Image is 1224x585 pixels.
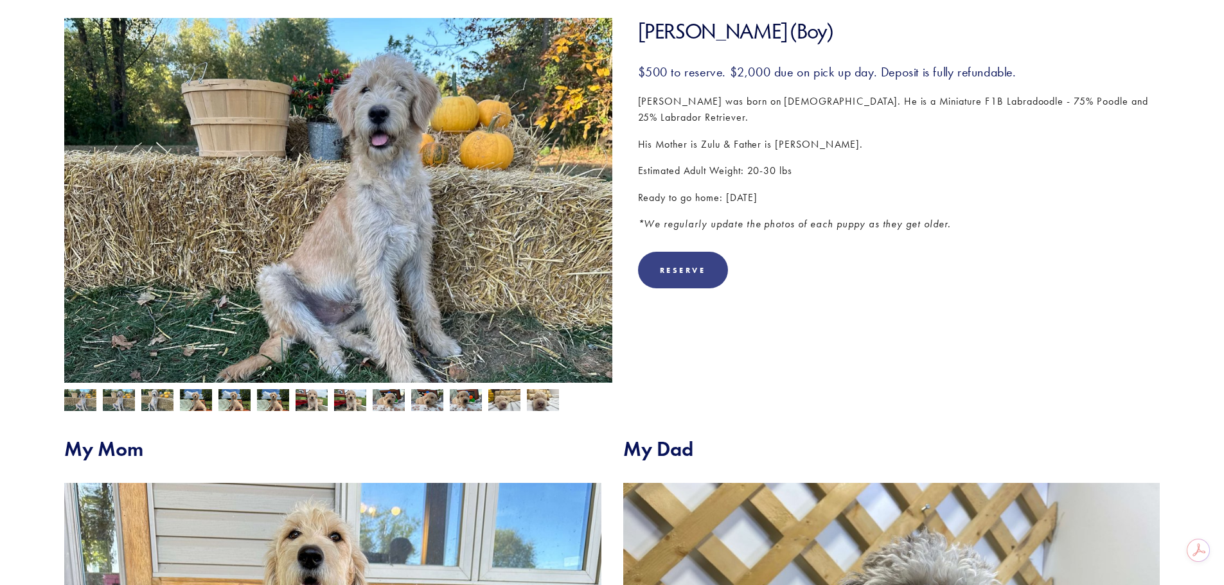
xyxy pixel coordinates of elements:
img: Luke Skywalker 13.jpg [64,389,96,414]
h1: [PERSON_NAME] (Boy) [638,18,1160,44]
img: Luke Skywalker 4.jpg [450,388,482,412]
p: [PERSON_NAME] was born on [DEMOGRAPHIC_DATA]. He is a Miniature F1B Labradoodle - 75% Poodle and ... [638,93,1160,126]
p: Ready to go home: [DATE] [638,189,1160,206]
p: Estimated Adult Weight: 20-30 lbs [638,162,1160,179]
img: Luke Skywalker 10.jpg [257,389,289,414]
img: Luke Skywalker 13.jpg [64,18,612,429]
h2: My Dad [623,437,1160,461]
h2: My Mom [64,437,601,461]
div: Reserve [638,252,728,288]
h3: $500 to reserve. $2,000 due on pick up day. Deposit is fully refundable. [638,64,1160,80]
img: Luke Skywalker 8.jpg [180,389,212,414]
img: Luke Skywalker 1.jpg [488,388,520,412]
p: His Mother is Zulu & Father is [PERSON_NAME]. [638,136,1160,153]
img: Luke Skywalker 3.jpg [411,388,443,412]
img: Luke Skywalker 6.jpg [296,389,328,414]
img: Luke Skywalker 2.jpg [527,388,559,412]
img: Luke Skywalker 11.jpg [103,389,135,414]
em: *We regularly update the photos of each puppy as they get older. [638,218,951,230]
img: Luke Skywalker 12.jpg [141,389,173,414]
img: Luke Skywalker 9.jpg [218,389,251,414]
img: Luke Skywalker 5.jpg [373,388,405,412]
img: Luke Skywalker 7.jpg [334,389,366,414]
div: Reserve [660,265,706,275]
